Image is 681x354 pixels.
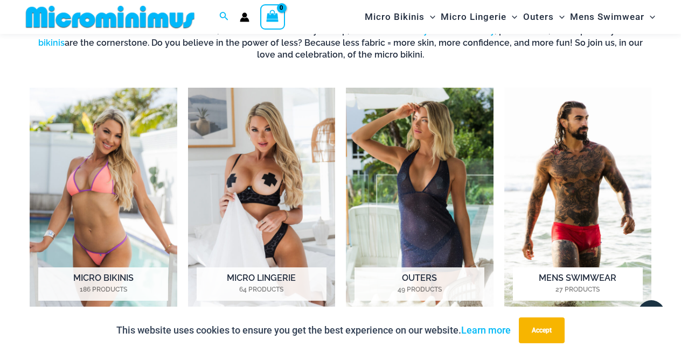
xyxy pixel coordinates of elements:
[38,285,168,294] mark: 186 Products
[438,3,520,31] a: Micro LingerieMenu ToggleMenu Toggle
[461,324,511,336] a: Learn more
[188,88,336,316] img: Micro Lingerie
[513,285,643,294] mark: 27 Products
[425,3,435,31] span: Menu Toggle
[520,3,567,31] a: OutersMenu ToggleMenu Toggle
[567,3,658,31] a: Mens SwimwearMenu ToggleMenu Toggle
[506,3,517,31] span: Menu Toggle
[554,3,565,31] span: Menu Toggle
[346,88,494,316] a: Visit product category Outers
[504,88,652,316] img: Mens Swimwear
[519,317,565,343] button: Accept
[365,3,425,31] span: Micro Bikinis
[197,285,326,294] mark: 64 Products
[362,3,438,31] a: Micro BikinisMenu ToggleMenu Toggle
[30,88,177,316] img: Micro Bikinis
[38,25,639,47] a: micro bikinis
[260,4,285,29] a: View Shopping Cart, empty
[197,267,326,301] h2: Micro Lingerie
[38,267,168,301] h2: Micro Bikinis
[22,5,199,29] img: MM SHOP LOGO FLAT
[219,10,229,24] a: Search icon link
[346,88,494,316] img: Outers
[30,88,177,316] a: Visit product category Micro Bikinis
[240,12,249,22] a: Account icon link
[523,3,554,31] span: Outers
[188,88,336,316] a: Visit product category Micro Lingerie
[116,322,511,338] p: This website uses cookies to ensure you get the best experience on our website.
[513,267,643,301] h2: Mens Swimwear
[355,285,484,294] mark: 49 Products
[644,3,655,31] span: Menu Toggle
[355,267,484,301] h2: Outers
[570,3,644,31] span: Mens Swimwear
[360,2,659,32] nav: Site Navigation
[30,13,651,61] h6: This is the extraordinary world of Microminimus, the ultimate destination for the micro bikini, c...
[504,88,652,316] a: Visit product category Mens Swimwear
[441,3,506,31] span: Micro Lingerie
